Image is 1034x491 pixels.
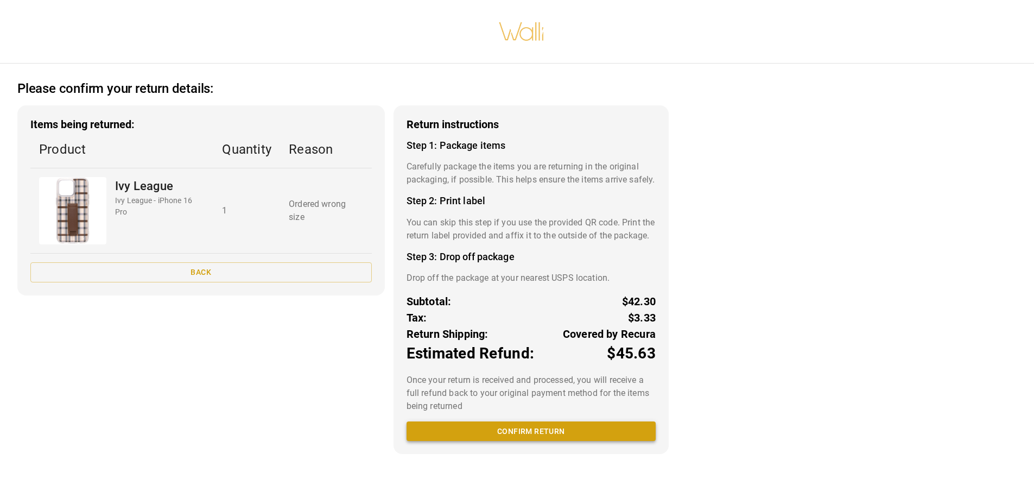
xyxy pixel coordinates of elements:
p: Drop off the package at your nearest USPS location. [407,272,656,285]
p: $3.33 [628,310,656,326]
p: 1 [222,204,271,217]
p: Tax: [407,310,427,326]
p: Quantity [222,140,271,159]
p: Carefully package the items you are returning in the original packaging, if possible. This helps ... [407,160,656,186]
h4: Step 3: Drop off package [407,251,656,263]
p: Ordered wrong size [289,198,363,224]
h3: Items being returned: [30,118,372,131]
p: Estimated Refund: [407,342,534,365]
h2: Please confirm your return details: [17,81,213,97]
button: Back [30,262,372,282]
p: You can skip this step if you use the provided QR code. Print the return label provided and affix... [407,216,656,242]
h4: Step 2: Print label [407,195,656,207]
p: $42.30 [622,293,656,310]
p: Product [39,140,205,159]
p: Ivy League - iPhone 16 Pro [115,195,205,218]
p: Reason [289,140,363,159]
p: Once your return is received and processed, you will receive a full refund back to your original ... [407,374,656,413]
p: Covered by Recura [563,326,656,342]
img: walli-inc.myshopify.com [498,8,545,55]
h4: Step 1: Package items [407,140,656,152]
button: Confirm return [407,421,656,442]
p: Subtotal: [407,293,452,310]
p: Return Shipping: [407,326,489,342]
p: $45.63 [607,342,656,365]
h3: Return instructions [407,118,656,131]
p: Ivy League [115,177,205,195]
